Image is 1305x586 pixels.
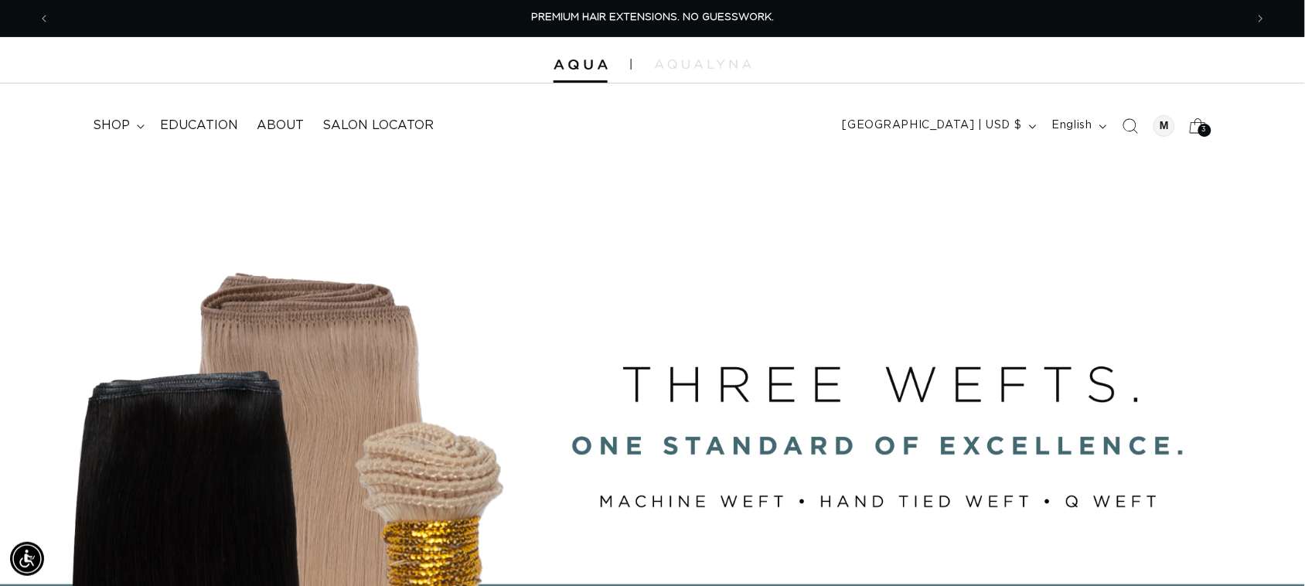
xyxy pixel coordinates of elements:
[1244,4,1278,33] button: Next announcement
[833,111,1043,141] button: [GEOGRAPHIC_DATA] | USD $
[160,118,238,134] span: Education
[313,108,443,143] a: Salon Locator
[1113,109,1147,143] summary: Search
[843,118,1022,134] span: [GEOGRAPHIC_DATA] | USD $
[93,118,130,134] span: shop
[151,108,247,143] a: Education
[531,12,774,22] span: PREMIUM HAIR EXTENSIONS. NO GUESSWORK.
[322,118,434,134] span: Salon Locator
[1202,124,1208,137] span: 3
[1043,111,1113,141] button: English
[655,60,751,69] img: aqualyna.com
[247,108,313,143] a: About
[257,118,304,134] span: About
[554,60,608,70] img: Aqua Hair Extensions
[1228,512,1305,586] iframe: Chat Widget
[83,108,151,143] summary: shop
[1052,118,1092,134] span: English
[27,4,61,33] button: Previous announcement
[10,542,44,576] div: Accessibility Menu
